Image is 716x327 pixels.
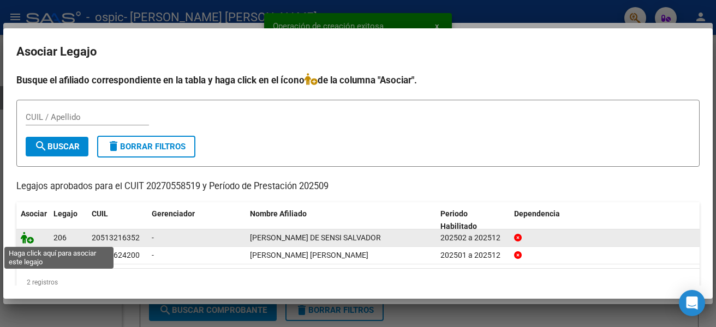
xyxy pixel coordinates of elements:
mat-icon: delete [107,140,120,153]
span: Asociar [21,209,47,218]
button: Buscar [26,137,88,156]
div: Open Intercom Messenger [679,290,705,316]
span: Dependencia [514,209,560,218]
span: CUIL [92,209,108,218]
div: 202501 a 202512 [440,249,505,262]
mat-icon: search [34,140,47,153]
span: Legajo [53,209,77,218]
datatable-header-cell: Dependencia [510,202,700,238]
h4: Busque el afiliado correspondiente en la tabla y haga click en el ícono de la columna "Asociar". [16,73,700,87]
datatable-header-cell: Legajo [49,202,87,238]
div: 202502 a 202512 [440,232,505,244]
span: - [152,251,154,259]
div: 20513216352 [92,232,140,244]
datatable-header-cell: Asociar [16,202,49,238]
datatable-header-cell: Nombre Afiliado [246,202,436,238]
datatable-header-cell: Periodo Habilitado [436,202,510,238]
datatable-header-cell: CUIL [87,202,147,238]
div: 20525624200 [92,249,140,262]
span: 194 [53,251,67,259]
datatable-header-cell: Gerenciador [147,202,246,238]
span: ANDINO ZAHIR EZEQUIEL [250,251,368,259]
span: 206 [53,233,67,242]
span: - [152,233,154,242]
div: 2 registros [16,269,700,296]
span: Gerenciador [152,209,195,218]
span: Buscar [34,142,80,152]
span: Periodo Habilitado [440,209,477,231]
span: Borrar Filtros [107,142,186,152]
span: MOSCATELLI DE SENSI SALVADOR [250,233,381,242]
p: Legajos aprobados para el CUIT 20270558519 y Período de Prestación 202509 [16,180,700,193]
h2: Asociar Legajo [16,41,700,62]
button: Borrar Filtros [97,136,195,158]
span: Nombre Afiliado [250,209,307,218]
